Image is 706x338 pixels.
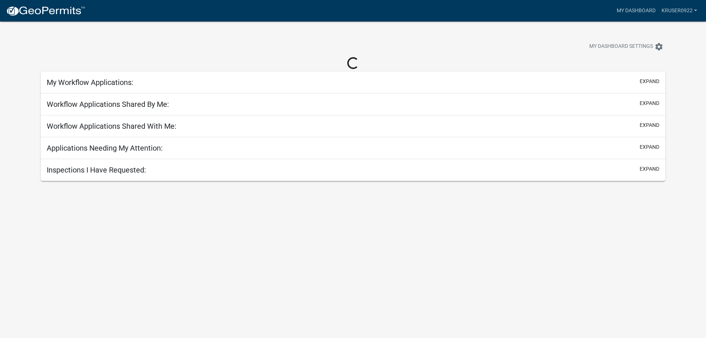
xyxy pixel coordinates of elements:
i: settings [654,42,663,51]
button: expand [640,165,659,173]
button: expand [640,143,659,151]
button: expand [640,78,659,85]
h5: Applications Needing My Attention: [47,144,163,152]
span: My Dashboard Settings [589,42,653,51]
a: My Dashboard [614,4,659,18]
h5: Workflow Applications Shared With Me: [47,122,176,131]
button: My Dashboard Settingssettings [583,39,669,54]
h5: Inspections I Have Requested: [47,165,146,174]
a: kruser0922 [659,4,700,18]
button: expand [640,121,659,129]
h5: Workflow Applications Shared By Me: [47,100,169,109]
button: expand [640,99,659,107]
h5: My Workflow Applications: [47,78,133,87]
